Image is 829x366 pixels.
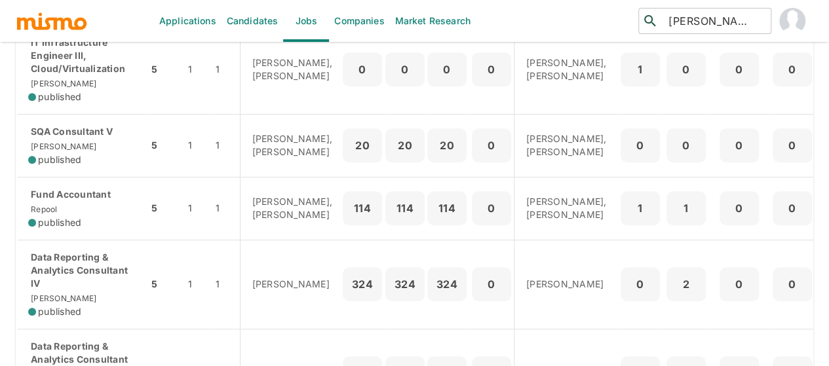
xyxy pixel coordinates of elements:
p: IT Infrastructure Engineer III, Cloud/Virtualization [28,36,138,75]
span: published [38,90,81,103]
td: 5 [148,114,178,177]
td: 1 [178,240,212,329]
p: [PERSON_NAME] [526,278,607,291]
p: 20 [348,136,377,155]
p: 0 [672,60,701,79]
td: 1 [212,177,240,240]
img: Maia Reyes [779,8,805,34]
p: 0 [672,136,701,155]
p: 0 [778,199,807,217]
p: 0 [725,199,754,217]
td: 1 [178,26,212,115]
p: 324 [391,275,419,293]
p: 114 [348,199,377,217]
p: 324 [348,275,377,293]
p: 0 [725,275,754,293]
p: Data Reporting & Analytics Consultant IV [28,251,138,290]
span: [PERSON_NAME] [28,293,96,303]
td: 1 [178,177,212,240]
img: logo [16,11,88,31]
span: [PERSON_NAME] [28,79,96,88]
td: 1 [212,240,240,329]
p: 0 [778,275,807,293]
td: 1 [178,114,212,177]
p: [PERSON_NAME], [PERSON_NAME] [252,56,333,82]
p: 0 [348,60,377,79]
p: 1 [626,199,655,217]
span: published [38,153,81,166]
p: [PERSON_NAME], [PERSON_NAME] [252,132,333,158]
p: 0 [477,136,506,155]
input: Candidate search [663,12,765,30]
span: Repool [28,204,58,214]
p: [PERSON_NAME], [PERSON_NAME] [526,56,607,82]
p: 114 [433,199,461,217]
span: [PERSON_NAME] [28,141,96,151]
p: 0 [477,199,506,217]
p: 20 [391,136,419,155]
td: 1 [212,114,240,177]
p: 0 [626,136,655,155]
p: [PERSON_NAME], [PERSON_NAME] [252,195,333,221]
span: published [38,305,81,318]
p: 0 [477,60,506,79]
p: 0 [778,60,807,79]
td: 5 [148,177,178,240]
p: 0 [391,60,419,79]
span: published [38,216,81,229]
p: 20 [433,136,461,155]
p: [PERSON_NAME], [PERSON_NAME] [526,195,607,221]
p: 0 [626,275,655,293]
td: 1 [212,26,240,115]
p: 1 [672,199,701,217]
p: 1 [626,60,655,79]
p: 324 [433,275,461,293]
p: 114 [391,199,419,217]
p: 0 [725,60,754,79]
p: [PERSON_NAME] [252,278,333,291]
p: 0 [433,60,461,79]
p: SQA Consultant V [28,125,138,138]
p: 0 [778,136,807,155]
p: Fund Accountant [28,188,138,201]
td: 5 [148,240,178,329]
p: 0 [477,275,506,293]
p: 2 [672,275,701,293]
td: 5 [148,26,178,115]
p: [PERSON_NAME], [PERSON_NAME] [526,132,607,158]
p: 0 [725,136,754,155]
